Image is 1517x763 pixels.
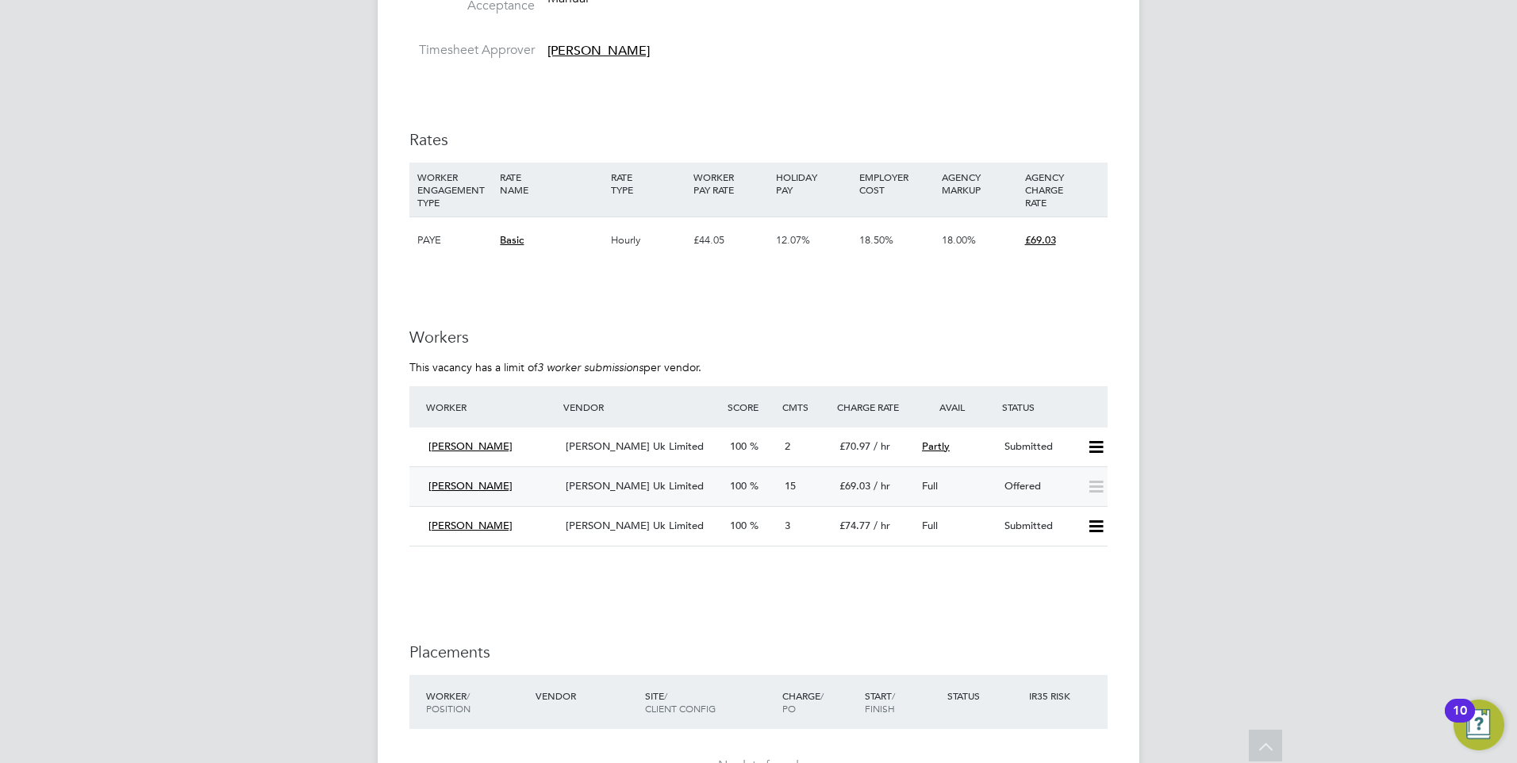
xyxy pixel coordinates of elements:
div: Offered [998,474,1081,500]
span: [PERSON_NAME] [428,519,513,532]
span: 3 [785,519,790,532]
div: HOLIDAY PAY [772,163,855,204]
div: AGENCY MARKUP [938,163,1020,204]
span: £69.03 [1025,233,1056,247]
span: Basic [500,233,524,247]
div: Score [724,393,778,421]
div: EMPLOYER COST [855,163,938,204]
span: Full [922,519,938,532]
div: Hourly [607,217,689,263]
em: 3 worker submissions [537,360,643,374]
p: This vacancy has a limit of per vendor. [409,360,1108,374]
span: [PERSON_NAME] [428,439,513,453]
span: 18.00% [942,233,976,247]
span: Partly [922,439,950,453]
span: 100 [730,519,747,532]
div: RATE TYPE [607,163,689,204]
div: Charge [778,681,861,723]
span: Full [922,479,938,493]
div: Cmts [778,393,833,421]
div: £44.05 [689,217,772,263]
div: Submitted [998,513,1081,539]
span: [PERSON_NAME] Uk Limited [566,439,704,453]
span: / hr [874,479,890,493]
span: 100 [730,439,747,453]
div: Status [943,681,1026,710]
div: Vendor [532,681,641,710]
div: 10 [1453,711,1467,731]
span: £70.97 [839,439,870,453]
span: / Position [426,689,470,715]
div: AGENCY CHARGE RATE [1021,163,1104,217]
label: Timesheet Approver [409,42,535,59]
span: / PO [782,689,824,715]
span: [PERSON_NAME] Uk Limited [566,479,704,493]
div: Status [998,393,1108,421]
span: / hr [874,519,890,532]
div: IR35 Risk [1025,681,1080,710]
div: WORKER PAY RATE [689,163,772,204]
span: [PERSON_NAME] [428,479,513,493]
span: [PERSON_NAME] [547,43,650,59]
span: 100 [730,479,747,493]
div: PAYE [413,217,496,263]
span: £69.03 [839,479,870,493]
span: £74.77 [839,519,870,532]
div: Worker [422,681,532,723]
span: [PERSON_NAME] Uk Limited [566,519,704,532]
div: Start [861,681,943,723]
h3: Workers [409,327,1108,347]
span: / Finish [865,689,895,715]
h3: Rates [409,129,1108,150]
div: WORKER ENGAGEMENT TYPE [413,163,496,217]
div: Charge Rate [833,393,916,421]
div: RATE NAME [496,163,606,204]
span: / hr [874,439,890,453]
span: 15 [785,479,796,493]
span: / Client Config [645,689,716,715]
span: 12.07% [776,233,810,247]
span: 18.50% [859,233,893,247]
div: Worker [422,393,559,421]
span: 2 [785,439,790,453]
h3: Placements [409,642,1108,662]
div: Site [641,681,778,723]
div: Avail [916,393,998,421]
button: Open Resource Center, 10 new notifications [1454,700,1504,750]
div: Vendor [559,393,724,421]
div: Submitted [998,434,1081,460]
